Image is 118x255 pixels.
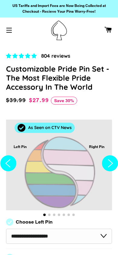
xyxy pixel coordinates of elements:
span: $27.99 [29,97,49,103]
span: $39.99 [6,97,26,103]
span: Save 30% [51,97,77,105]
h1: Customizable Pride Pin Set - The Most Flexible Pride Accessory In The World [6,64,112,92]
button: Next slide [102,111,118,218]
span: 4.83 stars [6,53,38,59]
img: Pin-Ace [51,21,67,40]
label: Choose Left Pin [16,219,53,225]
div: 1 / 7 [6,120,112,210]
span: 804 reviews [41,53,70,59]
